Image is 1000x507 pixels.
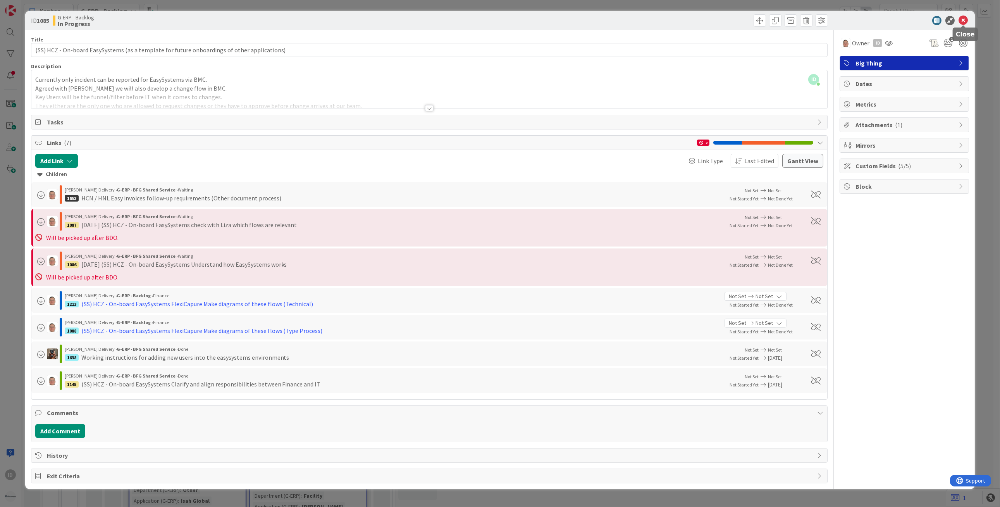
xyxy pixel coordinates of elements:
[65,187,117,193] span: [PERSON_NAME] Delivery ›
[47,117,814,127] span: Tasks
[65,373,117,379] span: [PERSON_NAME] Delivery ›
[37,170,822,179] div: Children
[16,1,35,10] span: Support
[768,188,782,193] span: Not Set
[31,43,828,57] input: type card name here...
[65,214,117,219] span: [PERSON_NAME] Delivery ›
[178,214,193,219] span: Waiting
[117,373,178,379] b: G-ERP - BFG Shared Service ›
[65,293,117,298] span: [PERSON_NAME] Delivery ›
[756,292,773,300] span: Not Set
[65,381,79,388] div: 1145
[47,295,58,306] img: lD
[35,84,824,93] p: Agreed with [PERSON_NAME] we will also develop a change flow in BMC.
[47,408,814,417] span: Comments
[64,139,71,147] span: ( 7 )
[730,355,759,361] span: Not Started Yet
[47,216,58,227] img: lD
[730,302,759,308] span: Not Started Yet
[852,38,869,48] span: Owner
[730,196,759,202] span: Not Started Yet
[37,17,49,24] b: 1085
[81,379,321,389] div: (SS) HCZ - On-board EasySystems Clarify and align responsibilities between Finance and IT
[81,193,281,203] div: HCN / HNL Easy invoices follow-up requirements (Other document process)
[698,156,723,166] span: Link Type
[855,59,955,68] span: Big Thing
[31,36,43,43] label: Title
[768,254,782,260] span: Not Set
[873,39,882,47] div: ID
[65,253,117,259] span: [PERSON_NAME] Delivery ›
[730,262,759,268] span: Not Started Yet
[768,381,802,389] span: [DATE]
[31,16,49,25] span: ID
[768,262,793,268] span: Not Done Yet
[768,329,793,335] span: Not Done Yet
[768,374,782,379] span: Not Set
[949,37,954,42] span: 1
[153,293,169,298] span: Finance
[65,222,79,228] div: 1087
[744,156,774,166] span: Last Edited
[729,292,746,300] span: Not Set
[731,154,778,168] button: Last Edited
[153,319,169,325] span: Finance
[117,214,178,219] b: G-ERP - BFG Shared Service ›
[47,471,814,481] span: Exit Criteria
[756,319,773,327] span: Not Set
[65,354,79,361] div: 1638
[745,374,759,379] span: Not Set
[768,354,802,362] span: [DATE]
[855,100,955,109] span: Metrics
[65,195,79,202] div: 1653
[117,253,178,259] b: G-ERP - BFG Shared Service ›
[745,214,759,220] span: Not Set
[729,319,746,327] span: Not Set
[31,63,61,70] span: Description
[46,234,119,241] span: Will be picked up after BDO.
[855,79,955,88] span: Dates
[808,74,819,85] span: ID
[956,31,975,38] h5: Close
[697,140,709,146] div: 2
[178,346,188,352] span: Done
[768,302,793,308] span: Not Done Yet
[855,182,955,191] span: Block
[65,319,117,325] span: [PERSON_NAME] Delivery ›
[768,214,782,220] span: Not Set
[841,38,850,48] img: lD
[81,299,313,309] div: (SS) HCZ - On-board EasySystems FlexiCapure Make diagrams of these flows (Technical)
[117,346,178,352] b: G-ERP - BFG Shared Service ›
[47,322,58,333] img: lD
[768,347,782,353] span: Not Set
[730,329,759,335] span: Not Started Yet
[745,188,759,193] span: Not Set
[745,254,759,260] span: Not Set
[47,451,814,460] span: History
[178,373,188,379] span: Done
[117,293,153,298] b: G-ERP - Backlog ›
[65,261,79,268] div: 1086
[81,260,287,269] div: [DATE] (SS) HCZ - On-board EasySystems Understand how EasySystems works
[46,273,119,281] span: Will be picked up after BDO.
[782,154,823,168] button: Gantt View
[47,138,694,147] span: Links
[178,253,193,259] span: Waiting
[47,189,58,200] img: lD
[117,187,178,193] b: G-ERP - BFG Shared Service ›
[898,162,911,170] span: ( 5/5 )
[35,154,78,168] button: Add Link
[35,424,85,438] button: Add Comment
[58,21,94,27] b: In Progress
[65,301,79,307] div: 1213
[855,120,955,129] span: Attachments
[768,222,793,228] span: Not Done Yet
[81,353,289,362] div: Working instructions for adding new users into the easysystems environments
[178,187,193,193] span: Waiting
[58,14,94,21] span: G-ERP - Backlog
[895,121,902,129] span: ( 1 )
[65,346,117,352] span: [PERSON_NAME] Delivery ›
[730,382,759,388] span: Not Started Yet
[47,255,58,266] img: lD
[35,75,824,84] p: Currently only incident can be reported for EasySystems via BMC.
